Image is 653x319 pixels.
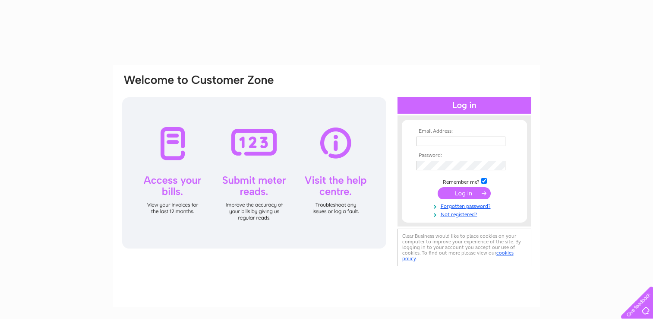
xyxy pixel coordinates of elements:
input: Submit [438,187,491,199]
a: Forgotten password? [416,201,514,210]
td: Remember me? [414,177,514,185]
th: Password: [414,153,514,159]
th: Email Address: [414,128,514,134]
a: Not registered? [416,210,514,218]
div: Clear Business would like to place cookies on your computer to improve your experience of the sit... [397,229,531,266]
a: cookies policy [402,250,514,262]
